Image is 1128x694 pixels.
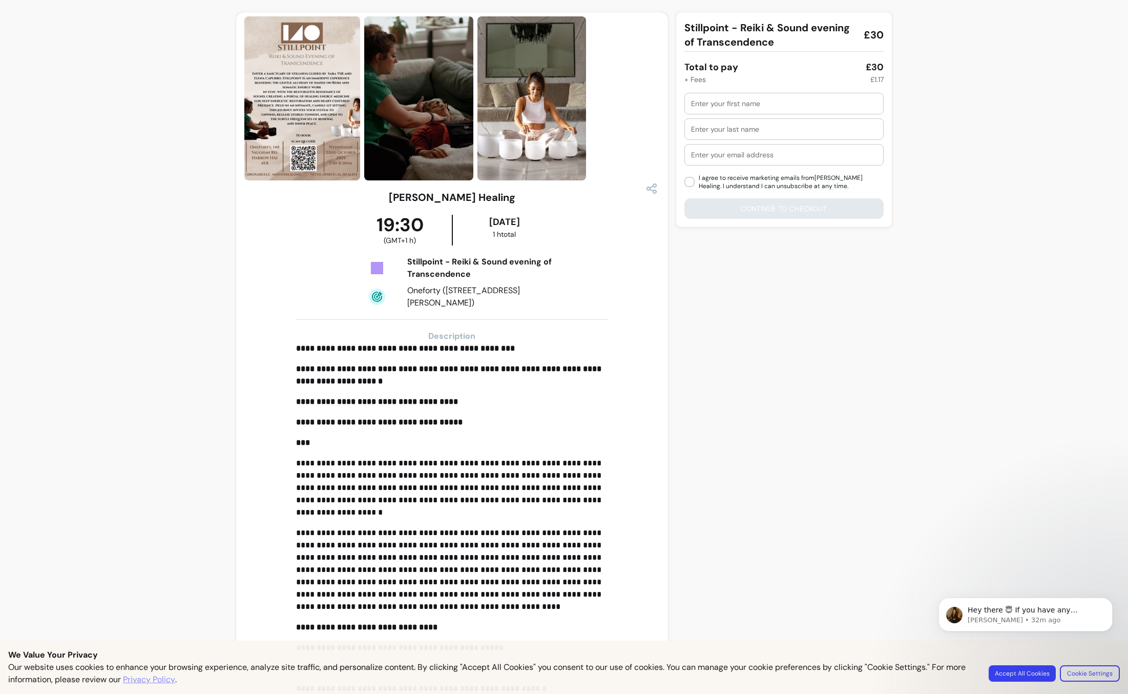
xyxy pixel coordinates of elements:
[684,60,738,74] div: Total to pay
[369,260,385,276] img: Tickets Icon
[477,16,586,180] img: https://d3pz9znudhj10h.cloudfront.net/7064d0bf-3203-4d75-8763-74c9e8b073e4
[244,16,360,180] img: https://d3pz9znudhj10h.cloudfront.net/80f581e1-38e3-4482-8edd-812f57898d5e
[8,661,976,686] p: Our website uses cookies to enhance your browsing experience, analyze site traffic, and personali...
[8,649,1120,661] p: We Value Your Privacy
[407,256,553,280] div: Stillpoint - Reiki & Sound evening of Transcendence
[455,215,554,229] div: [DATE]
[407,284,553,309] div: Oneforty ([STREET_ADDRESS][PERSON_NAME])
[691,98,877,109] input: Enter your first name
[348,215,452,246] div: 19:30
[870,74,884,85] div: £1.17
[866,60,884,74] div: £30
[691,150,877,160] input: Enter your email address
[684,21,855,49] span: Stillpoint - Reiki & Sound evening of Transcendence
[123,673,175,686] a: Privacy Policy
[864,28,884,42] span: £30
[364,16,473,180] img: https://d3pz9znudhj10h.cloudfront.net/7918a4ce-f618-4ac2-b9c4-b713f4ebfabd
[389,190,515,205] h3: [PERSON_NAME] Healing
[923,576,1128,689] iframe: Intercom notifications message
[384,235,416,246] span: ( GMT+1 h )
[684,74,706,85] div: + Fees
[296,330,608,342] h3: Description
[691,124,877,134] input: Enter your last name
[455,229,554,239] div: 1 h total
